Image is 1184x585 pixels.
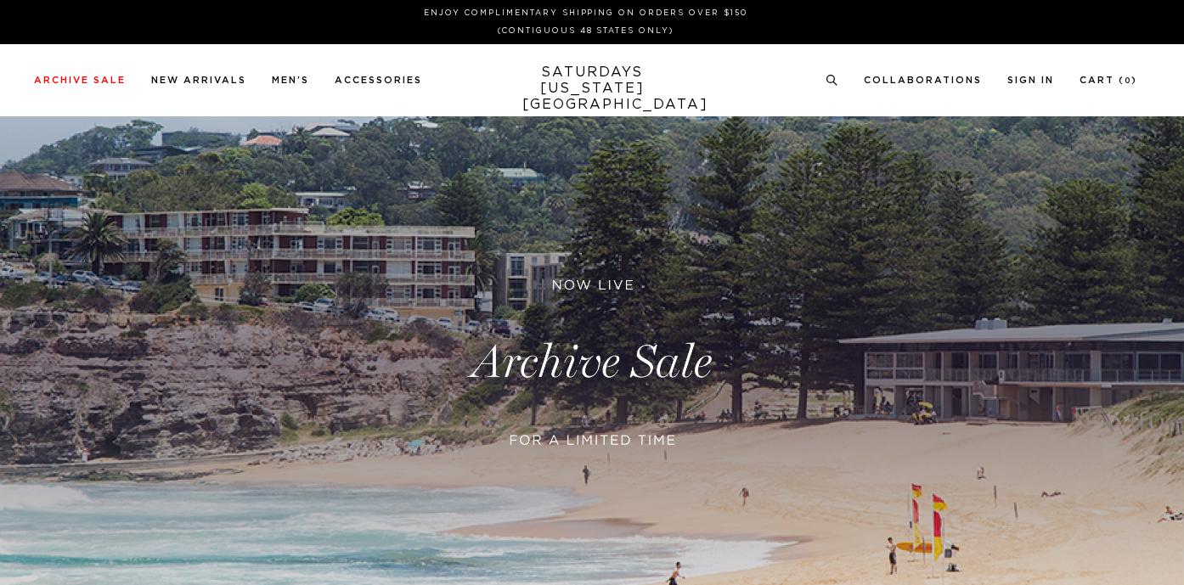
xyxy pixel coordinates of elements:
a: Collaborations [864,76,982,85]
small: 0 [1125,77,1131,85]
a: Archive Sale [34,76,126,85]
a: New Arrivals [151,76,246,85]
a: Men's [272,76,309,85]
a: Cart (0) [1080,76,1137,85]
a: Accessories [335,76,422,85]
a: Sign In [1007,76,1054,85]
p: Enjoy Complimentary Shipping on Orders Over $150 [41,7,1130,20]
p: (Contiguous 48 States Only) [41,25,1130,37]
a: SATURDAYS[US_STATE][GEOGRAPHIC_DATA] [522,65,662,113]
